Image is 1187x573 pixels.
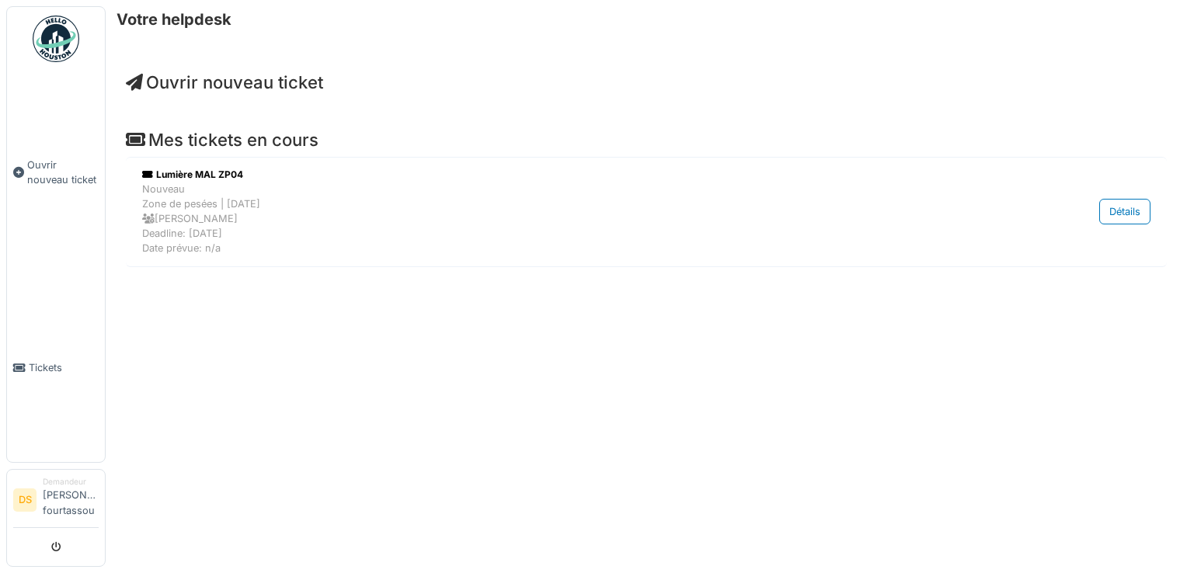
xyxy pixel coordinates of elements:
[142,182,990,256] div: Nouveau Zone de pesées | [DATE] [PERSON_NAME] Deadline: [DATE] Date prévue: n/a
[43,476,99,524] li: [PERSON_NAME] fourtassou
[7,71,105,274] a: Ouvrir nouveau ticket
[27,158,99,187] span: Ouvrir nouveau ticket
[138,164,1154,260] a: Lumière MAL ZP04 NouveauZone de pesées | [DATE] [PERSON_NAME]Deadline: [DATE]Date prévue: n/a Dét...
[117,10,231,29] h6: Votre helpdesk
[1099,199,1150,224] div: Détails
[13,488,37,512] li: DS
[43,476,99,488] div: Demandeur
[29,360,99,375] span: Tickets
[126,72,323,92] a: Ouvrir nouveau ticket
[33,16,79,62] img: Badge_color-CXgf-gQk.svg
[126,130,1167,150] h4: Mes tickets en cours
[13,476,99,528] a: DS Demandeur[PERSON_NAME] fourtassou
[7,274,105,462] a: Tickets
[142,168,990,182] div: Lumière MAL ZP04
